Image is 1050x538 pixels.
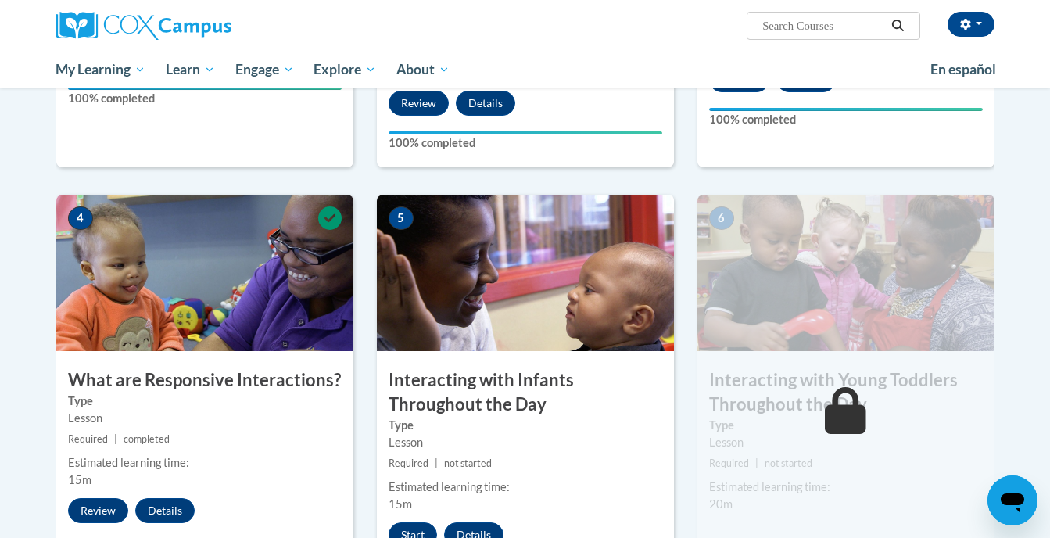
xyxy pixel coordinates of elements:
div: Your progress [709,108,983,111]
button: Search [886,16,909,35]
h3: What are Responsive Interactions? [56,368,353,393]
span: Required [709,457,749,469]
span: About [396,60,450,79]
input: Search Courses [761,16,886,35]
a: About [386,52,460,88]
span: | [435,457,438,469]
span: 15m [389,497,412,511]
div: Lesson [68,410,342,427]
label: 100% completed [389,134,662,152]
img: Course Image [56,195,353,351]
span: 4 [68,206,93,230]
label: 100% completed [68,90,342,107]
iframe: Button to launch messaging window [987,475,1037,525]
button: Review [68,498,128,523]
span: Learn [166,60,215,79]
span: Required [68,433,108,445]
span: 5 [389,206,414,230]
span: | [755,457,758,469]
img: Course Image [697,195,994,351]
img: Cox Campus [56,12,231,40]
button: Account Settings [948,12,994,37]
span: 6 [709,206,734,230]
a: My Learning [46,52,156,88]
h3: Interacting with Infants Throughout the Day [377,368,674,417]
span: | [114,433,117,445]
span: En español [930,61,996,77]
label: Type [389,417,662,434]
label: Type [68,393,342,410]
a: En español [920,53,1006,86]
div: Estimated learning time: [68,454,342,472]
button: Review [389,91,449,116]
div: Estimated learning time: [389,479,662,496]
button: Details [135,498,195,523]
span: completed [124,433,170,445]
span: 15m [68,473,91,486]
a: Learn [156,52,225,88]
h3: Interacting with Young Toddlers Throughout the Day [697,368,994,417]
label: Type [709,417,983,434]
span: Explore [314,60,376,79]
span: not started [444,457,492,469]
span: 20m [709,497,733,511]
span: My Learning [56,60,145,79]
a: Explore [303,52,386,88]
label: 100% completed [709,111,983,128]
a: Cox Campus [56,12,353,40]
div: Main menu [33,52,1018,88]
span: Engage [235,60,294,79]
div: Your progress [389,131,662,134]
div: Estimated learning time: [709,479,983,496]
span: not started [765,457,812,469]
div: Lesson [709,434,983,451]
div: Lesson [389,434,662,451]
button: Details [456,91,515,116]
div: Your progress [68,87,342,90]
img: Course Image [377,195,674,351]
span: Required [389,457,428,469]
a: Engage [225,52,304,88]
